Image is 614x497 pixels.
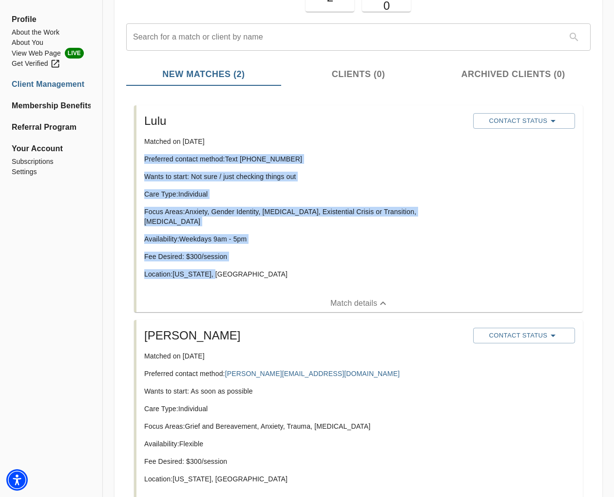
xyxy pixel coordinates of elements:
[144,369,465,378] p: Preferred contact method:
[136,295,583,312] button: Match details
[225,370,400,378] a: [PERSON_NAME][EMAIL_ADDRESS][DOMAIN_NAME]
[144,189,465,199] p: Care Type: Individual
[478,330,570,341] span: Contact Status
[473,328,575,343] button: Contact Status
[144,269,465,279] p: Location: [US_STATE], [GEOGRAPHIC_DATA]
[132,68,275,81] span: New Matches (2)
[6,469,28,491] div: Accessibility Menu
[12,100,91,112] a: Membership Benefits
[12,48,91,59] a: View Web PageLIVE
[12,143,91,155] span: Your Account
[144,351,465,361] p: Matched on [DATE]
[12,167,91,177] a: Settings
[12,59,91,69] a: Get Verified
[441,68,585,81] span: Archived Clients (0)
[12,59,60,69] div: Get Verified
[144,421,465,431] p: Focus Areas: Grief and Bereavement, Anxiety, Trauma, [MEDICAL_DATA]
[144,252,465,261] p: Fee Desired: $ 300 /session
[144,439,465,449] p: Availability: Flexible
[65,48,84,59] span: LIVE
[478,115,570,127] span: Contact Status
[144,457,465,466] p: Fee Desired: $ 300 /session
[144,234,465,244] p: Availability: Weekdays 9am - 5pm
[12,157,91,167] a: Subscriptions
[144,137,465,146] p: Matched on [DATE]
[12,121,91,133] a: Referral Program
[12,48,91,59] li: View Web Page
[12,14,91,25] span: Profile
[473,113,575,129] button: Contact Status
[330,298,377,309] p: Match details
[12,38,91,48] a: About You
[144,207,465,226] p: Focus Areas: Anxiety, Gender Identity, [MEDICAL_DATA], Existential Crisis or Transition, [MEDICAL...
[12,79,91,90] a: Client Management
[12,27,91,38] a: About the Work
[144,474,465,484] p: Location: [US_STATE], [GEOGRAPHIC_DATA]
[144,172,465,181] p: Wants to start: Not sure / just checking things out
[144,154,465,164] p: Preferred contact method: Text [PHONE_NUMBER]
[144,113,465,129] h5: Lulu
[144,404,465,414] p: Care Type: Individual
[144,328,465,343] h5: [PERSON_NAME]
[287,68,430,81] span: Clients (0)
[144,386,465,396] p: Wants to start: As soon as possible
